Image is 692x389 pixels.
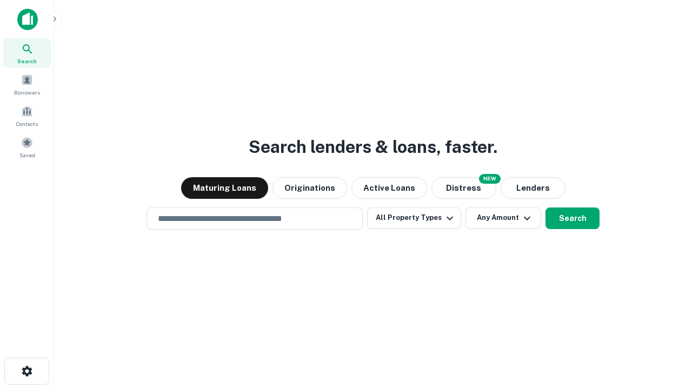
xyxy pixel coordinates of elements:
img: capitalize-icon.png [17,9,38,30]
span: Borrowers [14,88,40,97]
button: Search [545,207,600,229]
a: Search [3,38,51,68]
a: Saved [3,132,51,162]
button: All Property Types [367,207,461,229]
button: Any Amount [465,207,541,229]
button: Lenders [501,177,565,199]
span: Saved [19,151,35,159]
button: Originations [272,177,347,199]
iframe: Chat Widget [638,303,692,354]
a: Contacts [3,101,51,130]
div: NEW [479,174,501,184]
button: Active Loans [351,177,427,199]
button: Maturing Loans [181,177,268,199]
button: Search distressed loans with lien and other non-mortgage details. [431,177,496,199]
span: Search [17,57,37,65]
h3: Search lenders & loans, faster. [249,134,497,160]
a: Borrowers [3,70,51,99]
span: Contacts [16,119,38,128]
